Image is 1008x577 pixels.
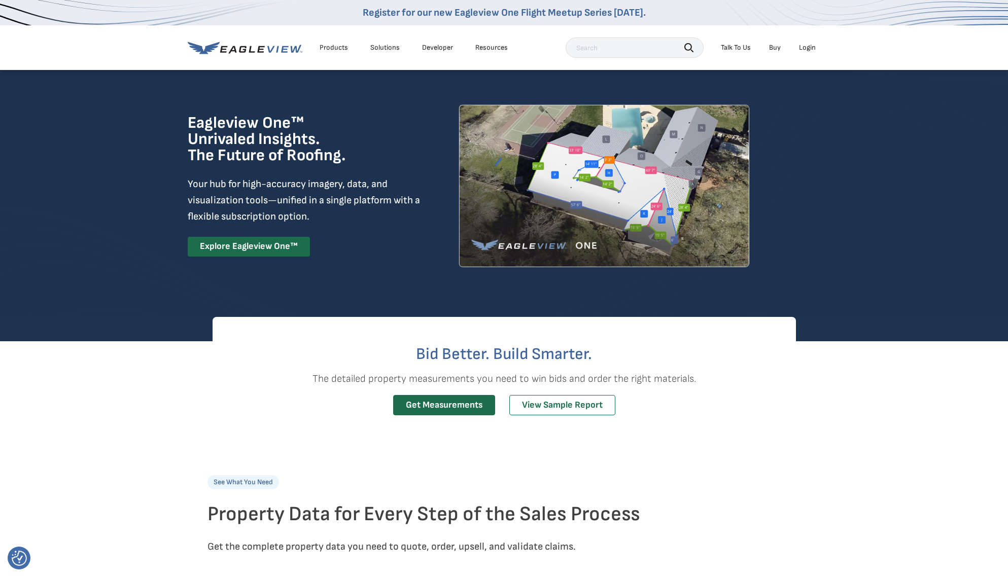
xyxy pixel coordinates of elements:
[769,43,781,52] a: Buy
[393,395,495,416] a: Get Measurements
[207,502,801,526] h2: Property Data for Every Step of the Sales Process
[188,115,397,164] h1: Eagleview One™ Unrivaled Insights. The Future of Roofing.
[509,395,615,416] a: View Sample Report
[363,7,646,19] a: Register for our new Eagleview One Flight Meetup Series [DATE].
[12,551,27,566] button: Consent Preferences
[213,346,796,363] h2: Bid Better. Build Smarter.
[475,43,508,52] div: Resources
[566,38,704,58] input: Search
[207,538,801,555] p: Get the complete property data you need to quote, order, upsell, and validate claims.
[721,43,751,52] div: Talk To Us
[799,43,816,52] div: Login
[188,237,310,257] a: Explore Eagleview One™
[320,43,348,52] div: Products
[370,43,400,52] div: Solutions
[12,551,27,566] img: Revisit consent button
[422,43,453,52] a: Developer
[213,371,796,387] p: The detailed property measurements you need to win bids and order the right materials.
[207,475,279,489] p: See What You Need
[188,176,422,225] p: Your hub for high-accuracy imagery, data, and visualization tools—unified in a single platform wi...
